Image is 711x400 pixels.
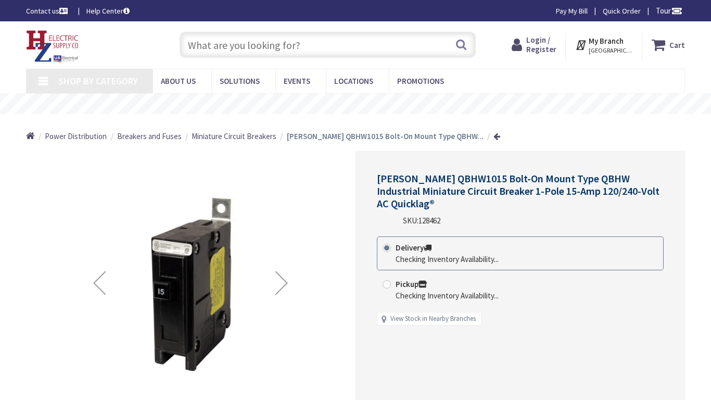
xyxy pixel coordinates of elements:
strong: Cart [669,35,685,54]
span: Power Distribution [45,131,107,141]
span: Events [284,76,310,86]
strong: Delivery [396,243,431,253]
strong: [PERSON_NAME] QBHW1015 Bolt-On Mount Type QBHW... [287,131,484,141]
a: Quick Order [603,6,641,16]
span: [PERSON_NAME] QBHW1015 Bolt-On Mount Type QBHW Industrial Miniature Circuit Breaker 1-Pole 15-Amp... [377,172,659,210]
a: Login / Register [512,35,556,54]
span: Miniature Circuit Breakers [192,131,276,141]
span: Shop By Category [58,75,138,87]
div: Previous [79,171,120,395]
input: What are you looking for? [180,32,476,58]
span: [GEOGRAPHIC_DATA], [GEOGRAPHIC_DATA] [589,46,633,55]
a: Miniature Circuit Breakers [192,131,276,142]
a: Contact us [26,6,70,16]
rs-layer: Free Same Day Pickup at 8 Locations [272,98,457,110]
strong: My Branch [589,36,624,46]
div: Checking Inventory Availability... [396,254,499,265]
span: Solutions [220,76,260,86]
span: About Us [161,76,196,86]
a: Breakers and Fuses [117,131,182,142]
span: 128462 [418,216,440,226]
a: Pay My Bill [556,6,588,16]
div: SKU: [403,215,440,226]
span: Tour [656,6,682,16]
strong: Pickup [396,279,427,289]
a: Power Distribution [45,131,107,142]
span: Login / Register [526,35,556,54]
div: Next [261,171,302,395]
a: Cart [652,35,685,54]
div: My Branch [GEOGRAPHIC_DATA], [GEOGRAPHIC_DATA] [575,35,633,54]
a: Help Center [86,6,130,16]
span: Promotions [397,76,444,86]
img: Eaton QBHW1015 Bolt-On Mount Type QBHW Industrial Miniature Circuit Breaker 1-Pole 15-Amp 120/240... [79,171,303,395]
img: HZ Electric Supply [26,30,79,63]
span: Locations [334,76,373,86]
a: View Stock in Nearby Branches [390,314,476,324]
span: Breakers and Fuses [117,131,182,141]
div: Checking Inventory Availability... [396,290,499,301]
